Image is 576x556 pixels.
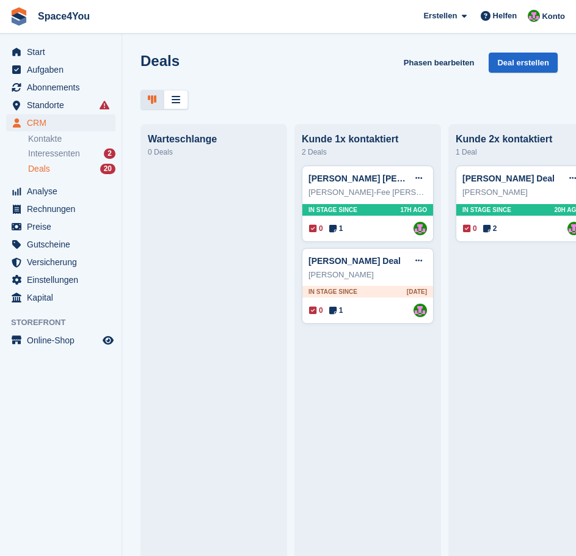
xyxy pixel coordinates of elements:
div: 2 Deals [302,145,434,159]
span: 1 [329,305,343,316]
a: Vorschau-Shop [101,333,115,348]
img: Luca-André Talhoff [414,222,427,235]
div: [PERSON_NAME]-Fee [PERSON_NAME] [308,186,427,199]
img: Luca-André Talhoff [528,10,540,22]
span: 2 [483,223,497,234]
a: [PERSON_NAME] Deal [462,174,555,183]
span: Start [27,43,100,60]
span: Storefront [11,316,122,329]
span: Gutscheine [27,236,100,253]
span: CRM [27,114,100,131]
span: Abonnements [27,79,100,96]
span: 0 [309,305,323,316]
div: 20 [100,164,115,174]
div: Kunde 1x kontaktiert [302,134,434,145]
a: Deals 20 [28,163,115,175]
a: menu [6,43,115,60]
a: Kontakte [28,133,115,145]
h1: Deals [140,53,180,69]
a: menu [6,236,115,253]
span: In stage since [308,205,357,214]
a: [PERSON_NAME] [PERSON_NAME] Deal [308,174,475,183]
div: [PERSON_NAME] [308,269,427,281]
a: menu [6,254,115,271]
span: 1 [329,223,343,234]
span: Versicherung [27,254,100,271]
a: menu [6,183,115,200]
span: [DATE] [407,287,427,296]
span: Preise [27,218,100,235]
div: Warteschlange [148,134,280,145]
span: Aufgaben [27,61,100,78]
span: 0 [309,223,323,234]
span: Erstellen [423,10,457,22]
img: Luca-André Talhoff [414,304,427,317]
span: Analyse [27,183,100,200]
a: menu [6,61,115,78]
span: Konto [542,10,565,23]
span: Online-Shop [27,332,100,349]
span: Rechnungen [27,200,100,218]
span: 17H AGO [400,205,427,214]
a: menu [6,218,115,235]
span: Deals [28,163,50,175]
span: 0 [463,223,477,234]
span: Einstellungen [27,271,100,288]
span: Interessenten [28,148,80,159]
a: menu [6,97,115,114]
span: Helfen [493,10,517,22]
a: Deal erstellen [489,53,558,73]
span: In stage since [308,287,357,296]
div: 2 [104,148,115,159]
a: Space4You [33,6,95,26]
a: Phasen bearbeiten [399,53,479,73]
div: 0 Deals [148,145,280,159]
a: Speisekarte [6,332,115,349]
a: menu [6,271,115,288]
span: Standorte [27,97,100,114]
span: In stage since [462,205,511,214]
i: Es sind Fehler bei der Synchronisierung von Smart-Einträgen aufgetreten [100,100,109,110]
a: menu [6,114,115,131]
img: stora-icon-8386f47178a22dfd0bd8f6a31ec36ba5ce8667c1dd55bd0f319d3a0aa187defe.svg [10,7,28,26]
a: [PERSON_NAME] Deal [308,256,401,266]
a: Interessenten 2 [28,147,115,160]
a: menu [6,289,115,306]
a: menu [6,200,115,218]
a: menu [6,79,115,96]
span: Kapital [27,289,100,306]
